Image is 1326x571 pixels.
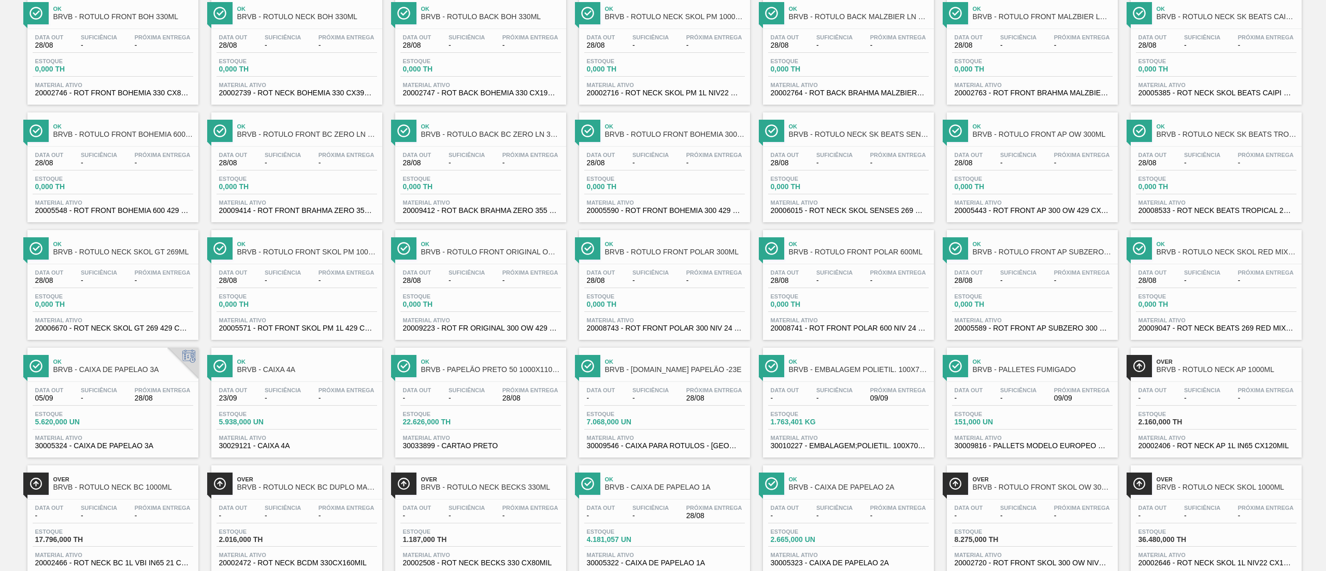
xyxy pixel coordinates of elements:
[35,301,108,308] span: 0,000 TH
[1054,159,1110,167] span: -
[421,241,561,247] span: Ok
[955,65,1027,73] span: 0,000 TH
[973,241,1113,247] span: Ok
[755,340,939,458] a: ÍconeOkBRVB - EMBALAGEM POLIETIL. 100X70X006Data out-Suficiência-Próxima Entrega09/09Estoque1.763...
[955,159,983,167] span: 28/08
[35,65,108,73] span: 0,000 TH
[1138,41,1167,49] span: 28/08
[955,34,983,40] span: Data out
[1000,34,1036,40] span: Suficiência
[605,13,745,21] span: BRVB - RÓTULO NECK SKOL PM 1000ML
[1138,183,1211,191] span: 0,000 TH
[35,89,191,97] span: 20002746 - ROT FRONT BOHEMIA 330 CX80MIL
[587,41,615,49] span: 28/08
[449,152,485,158] span: Suficiência
[237,13,377,21] span: BRVB - ROTULO NECK BOH 330ML
[771,41,799,49] span: 28/08
[30,7,42,20] img: Ícone
[449,277,485,284] span: -
[605,241,745,247] span: Ok
[581,242,594,255] img: Ícone
[403,41,431,49] span: 28/08
[1133,242,1146,255] img: Ícone
[403,183,475,191] span: 0,000 TH
[955,317,1110,323] span: Material ativo
[955,269,983,276] span: Data out
[502,34,558,40] span: Próxima Entrega
[1184,152,1220,158] span: Suficiência
[973,6,1113,12] span: Ok
[213,7,226,20] img: Ícone
[587,269,615,276] span: Data out
[605,123,745,130] span: Ok
[20,105,204,222] a: ÍconeOkBRVB - RÓTULO FRONT BOHEMIA 600MLData out28/08Suficiência-Próxima Entrega-Estoque0,000 THM...
[587,277,615,284] span: 28/08
[403,176,475,182] span: Estoque
[1138,207,1294,215] span: 20008533 - ROT NECK BEATS TROPICAL 269 CX72MIL
[53,248,193,256] span: BRVB - RÓTULO NECK SKOL GT 269ML
[421,13,561,21] span: BRVB - ROTULO BACK BOH 330ML
[1000,41,1036,49] span: -
[1184,34,1220,40] span: Suficiência
[319,34,374,40] span: Próxima Entrega
[771,301,843,308] span: 0,000 TH
[135,34,191,40] span: Próxima Entrega
[81,159,117,167] span: -
[35,199,191,206] span: Material ativo
[955,324,1110,332] span: 20005589 - ROT FRONT AP SUBZERO 300 429 CX97,2MIL
[219,199,374,206] span: Material ativo
[755,105,939,222] a: ÍconeOkBRVB - RÓTULO NECK SK BEATS SENSES LN 269MLData out28/08Suficiência-Próxima Entrega-Estoqu...
[81,41,117,49] span: -
[219,82,374,88] span: Material ativo
[955,183,1027,191] span: 0,000 TH
[30,124,42,137] img: Ícone
[605,6,745,12] span: Ok
[403,207,558,215] span: 20009412 - ROT BACK BRAHMA ZERO 355 NIV25 CX140MIL
[35,58,108,64] span: Estoque
[870,34,926,40] span: Próxima Entrega
[816,277,853,284] span: -
[1238,277,1294,284] span: -
[1157,123,1296,130] span: Ok
[213,124,226,137] img: Ícone
[449,41,485,49] span: -
[219,89,374,97] span: 20002739 - ROT NECK BOHEMIA 330 CX392MIL
[765,124,778,137] img: Ícone
[955,41,983,49] span: 28/08
[632,152,669,158] span: Suficiência
[973,131,1113,138] span: BRVB - RÓTULO FRONT AP OW 300ML
[135,269,191,276] span: Próxima Entrega
[421,123,561,130] span: Ok
[1157,131,1296,138] span: BRVB - RÓTULO NECK SK BEATS TROPI LN 269ML
[265,41,301,49] span: -
[771,277,799,284] span: 28/08
[587,58,659,64] span: Estoque
[771,82,926,88] span: Material ativo
[571,105,755,222] a: ÍconeOkBRVB - RÓTULO FRONT BOHEMIA 300MLData out28/08Suficiência-Próxima Entrega-Estoque0,000 THM...
[502,269,558,276] span: Próxima Entrega
[949,7,962,20] img: Ícone
[955,199,1110,206] span: Material ativo
[789,241,929,247] span: Ok
[204,340,387,458] a: ÍconeOkBRVB - CAIXA 4AData out23/09Suficiência-Próxima Entrega-Estoque5.938,000 UNMaterial ativo3...
[204,222,387,340] a: ÍconeOkBRVB - RÓTULO FRONT SKOL PM 1000MLData out28/08Suficiência-Próxima Entrega-Estoque0,000 TH...
[870,41,926,49] span: -
[35,152,64,158] span: Data out
[403,199,558,206] span: Material ativo
[219,301,292,308] span: 0,000 TH
[403,152,431,158] span: Data out
[686,34,742,40] span: Próxima Entrega
[35,41,64,49] span: 28/08
[1157,248,1296,256] span: BRVB - RÓTULO NECK SKOL RED MIX 269ML
[403,301,475,308] span: 0,000 TH
[35,34,64,40] span: Data out
[789,6,929,12] span: Ok
[939,105,1123,222] a: ÍconeOkBRVB - RÓTULO FRONT AP OW 300MLData out28/08Suficiência-Próxima Entrega-Estoque0,000 THMat...
[81,277,117,284] span: -
[587,82,742,88] span: Material ativo
[587,207,742,215] span: 20005590 - ROT FRONT BOHEMIA 300 429 CX96MIL
[771,65,843,73] span: 0,000 TH
[949,242,962,255] img: Ícone
[237,241,377,247] span: Ok
[502,277,558,284] span: -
